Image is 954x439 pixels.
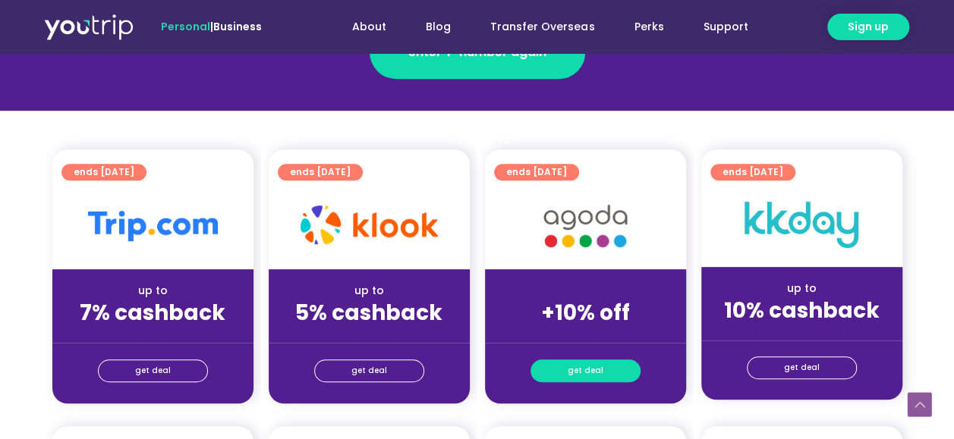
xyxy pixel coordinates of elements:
[683,13,767,41] a: Support
[74,164,134,180] span: ends [DATE]
[571,283,600,298] span: up to
[161,19,210,34] span: Personal
[827,14,909,40] a: Sign up
[747,356,857,379] a: get deal
[290,164,351,180] span: ends [DATE]
[713,325,890,340] div: (for stays only)
[710,164,795,180] a: ends [DATE]
[314,359,424,382] a: get deal
[80,298,225,328] strong: 7% cashback
[351,360,387,381] span: get deal
[497,327,674,343] div: (for stays only)
[784,357,820,378] span: get deal
[614,13,683,41] a: Perks
[61,164,146,180] a: ends [DATE]
[295,298,442,328] strong: 5% cashback
[471,13,614,41] a: Transfer Overseas
[303,13,767,41] nav: Menu
[281,283,458,299] div: up to
[332,13,406,41] a: About
[281,327,458,343] div: (for stays only)
[724,296,880,325] strong: 10% cashback
[713,281,890,296] div: up to
[848,19,889,35] span: Sign up
[161,19,262,34] span: |
[213,19,262,34] a: Business
[98,359,208,382] a: get deal
[65,327,241,343] div: (for stays only)
[278,164,363,180] a: ends [DATE]
[406,13,471,41] a: Blog
[723,164,783,180] span: ends [DATE]
[568,360,603,381] span: get deal
[135,360,171,381] span: get deal
[506,164,567,180] span: ends [DATE]
[531,359,641,382] a: get deal
[494,164,579,180] a: ends [DATE]
[65,283,241,299] div: up to
[541,298,630,328] strong: +10% off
